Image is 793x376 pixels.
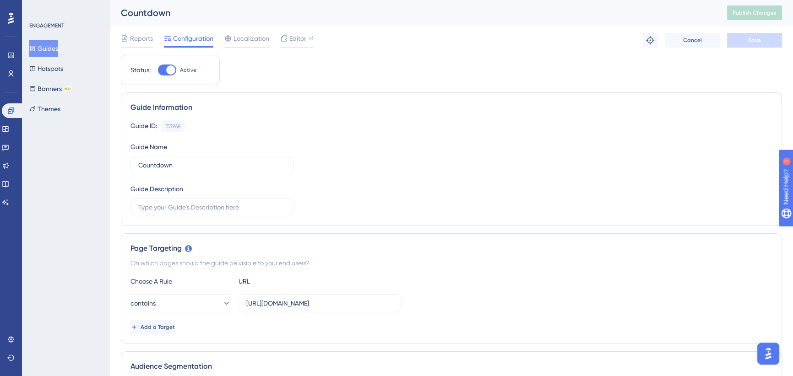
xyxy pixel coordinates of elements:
div: BETA [64,86,72,91]
input: Type your Guide’s Name here [138,160,286,170]
div: Choose A Rule [130,276,231,287]
div: Guide Name [130,141,167,152]
div: 153968 [165,123,181,130]
span: Active [180,66,196,74]
div: ENGAGEMENT [29,22,64,29]
span: Publish Changes [733,9,777,16]
button: Themes [29,101,60,117]
button: Publish Changes [727,5,782,20]
span: Need Help? [22,2,57,13]
div: 1 [64,5,66,12]
div: Guide Description [130,183,183,194]
span: Save [748,37,761,44]
div: URL [239,276,339,287]
span: Configuration [173,33,213,44]
div: Guide ID: [130,120,157,132]
input: yourwebsite.com/path [246,298,394,308]
span: Localization [234,33,269,44]
div: On which pages should the guide be visible to your end users? [130,258,772,269]
input: Type your Guide’s Description here [138,202,286,212]
span: Editor [289,33,306,44]
span: contains [130,298,156,309]
div: Countdown [121,6,704,19]
button: Hotspots [29,60,63,77]
button: Cancel [665,33,720,48]
div: Guide Information [130,102,772,113]
iframe: UserGuiding AI Assistant Launcher [755,340,782,367]
button: contains [130,294,231,312]
button: Guides [29,40,58,57]
button: Add a Target [130,320,175,334]
div: Status: [130,64,151,75]
div: Page Targeting [130,243,772,254]
div: Audience Segmentation [130,361,772,372]
button: BannersBETA [29,81,72,97]
button: Save [727,33,782,48]
span: Reports [130,33,153,44]
span: Add a Target [141,323,175,331]
span: Cancel [683,37,702,44]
